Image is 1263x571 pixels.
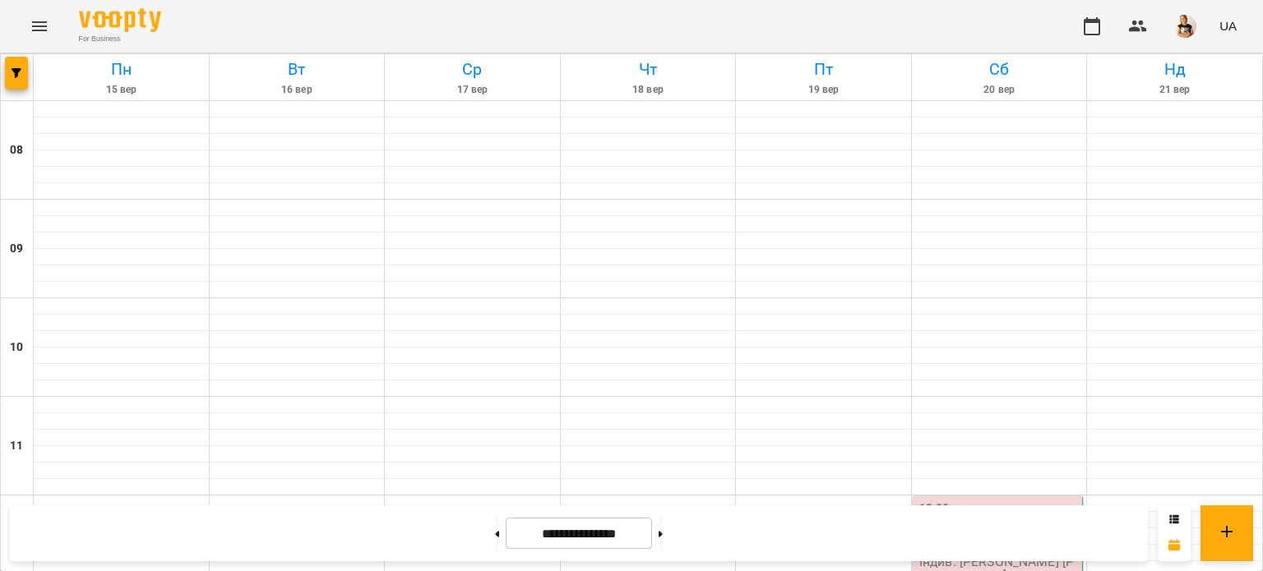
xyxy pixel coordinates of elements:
h6: 11 [10,437,23,455]
h6: Чт [563,57,733,82]
h6: 08 [10,141,23,159]
img: Voopty Logo [79,8,161,32]
span: For Business [79,34,161,44]
img: 2e4f89398f4c2dde7e67aabe9e64803a.png [1173,15,1196,38]
h6: 09 [10,240,23,258]
h6: 21 вер [1090,82,1260,98]
span: UA [1219,17,1237,35]
button: Menu [20,7,59,46]
h6: 18 вер [563,82,733,98]
h6: 19 вер [738,82,909,98]
h6: 16 вер [212,82,382,98]
h6: Пн [36,57,206,82]
h6: Сб [914,57,1085,82]
h6: 17 вер [387,82,557,98]
h6: Нд [1090,57,1260,82]
h6: 10 [10,338,23,357]
h6: 15 вер [36,82,206,98]
h6: Пт [738,57,909,82]
button: UA [1213,11,1243,41]
h6: Ср [387,57,557,82]
h6: Вт [212,57,382,82]
h6: 20 вер [914,82,1085,98]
